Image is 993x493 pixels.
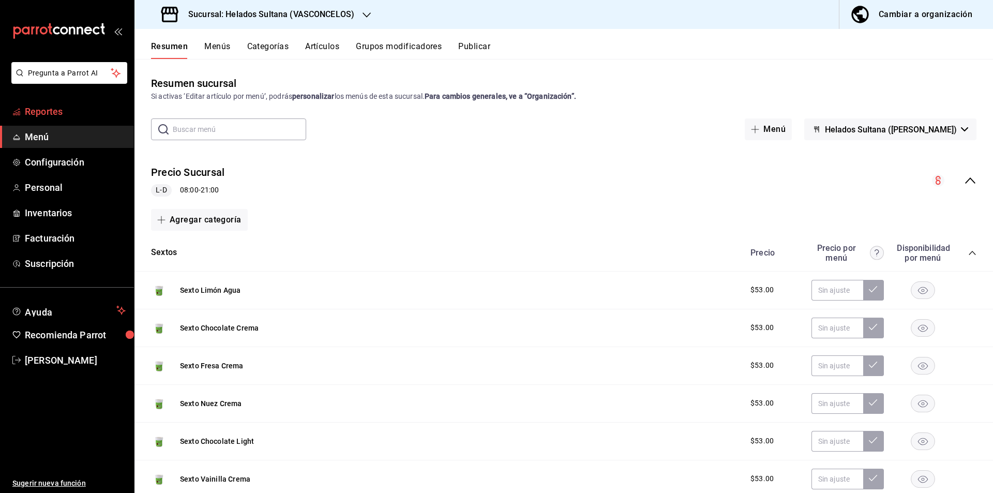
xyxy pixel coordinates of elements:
span: [PERSON_NAME] [25,353,126,367]
span: Facturación [25,231,126,245]
span: Recomienda Parrot [25,328,126,342]
button: Sextos [151,247,177,259]
button: Sexto Limón Agua [180,285,240,295]
span: $53.00 [750,360,774,371]
button: Artículos [305,41,339,59]
button: Sexto Nuez Crema [180,398,242,409]
span: $53.00 [750,285,774,295]
img: Preview [151,282,168,298]
div: navigation tabs [151,41,993,59]
span: Ayuda [25,304,112,317]
span: Configuración [25,155,126,169]
button: Grupos modificadores [356,41,442,59]
img: Preview [151,357,168,374]
span: Suscripción [25,257,126,271]
span: L-D [152,185,171,196]
span: Personal [25,181,126,195]
div: Precio por menú [811,243,884,263]
div: Si activas ‘Editar artículo por menú’, podrás los menús de esta sucursal. [151,91,976,102]
div: Precio [740,248,806,258]
span: Menú [25,130,126,144]
div: collapse-menu-row [134,157,993,205]
strong: Para cambios generales, ve a “Organización”. [425,92,576,100]
button: Precio Sucursal [151,165,224,180]
img: Preview [151,433,168,450]
strong: personalizar [292,92,335,100]
button: Sexto Fresa Crema [180,361,244,371]
button: collapse-category-row [968,249,976,257]
span: Helados Sultana ([PERSON_NAME]) [825,125,957,135]
div: Disponibilidad por menú [897,243,949,263]
button: Sexto Chocolate Crema [180,323,259,333]
button: Pregunta a Parrot AI [11,62,127,84]
input: Sin ajuste [811,318,863,338]
button: Categorías [247,41,289,59]
img: Preview [151,395,168,412]
div: Cambiar a organización [879,7,972,22]
button: Resumen [151,41,188,59]
div: Resumen sucursal [151,76,236,91]
span: Reportes [25,104,126,118]
input: Sin ajuste [811,280,863,301]
a: Pregunta a Parrot AI [7,75,127,86]
span: Inventarios [25,206,126,220]
span: $53.00 [750,322,774,333]
button: Helados Sultana ([PERSON_NAME]) [804,118,976,140]
button: Publicar [458,41,490,59]
input: Sin ajuste [811,431,863,452]
input: Sin ajuste [811,393,863,414]
button: Menú [745,118,792,140]
input: Buscar menú [173,119,306,140]
span: $53.00 [750,473,774,484]
span: $53.00 [750,436,774,446]
span: Sugerir nueva función [12,478,126,489]
button: Agregar categoría [151,209,248,231]
h3: Sucursal: Helados Sultana (VASCONCELOS) [180,8,354,21]
img: Preview [151,320,168,336]
button: Menús [204,41,230,59]
button: Sexto Vainilla Crema [180,474,250,484]
button: open_drawer_menu [114,27,122,35]
span: $53.00 [750,398,774,409]
div: 08:00 - 21:00 [151,184,224,197]
input: Sin ajuste [811,469,863,489]
img: Preview [151,471,168,487]
input: Sin ajuste [811,355,863,376]
button: Sexto Chocolate Light [180,436,254,446]
span: Pregunta a Parrot AI [28,68,111,79]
